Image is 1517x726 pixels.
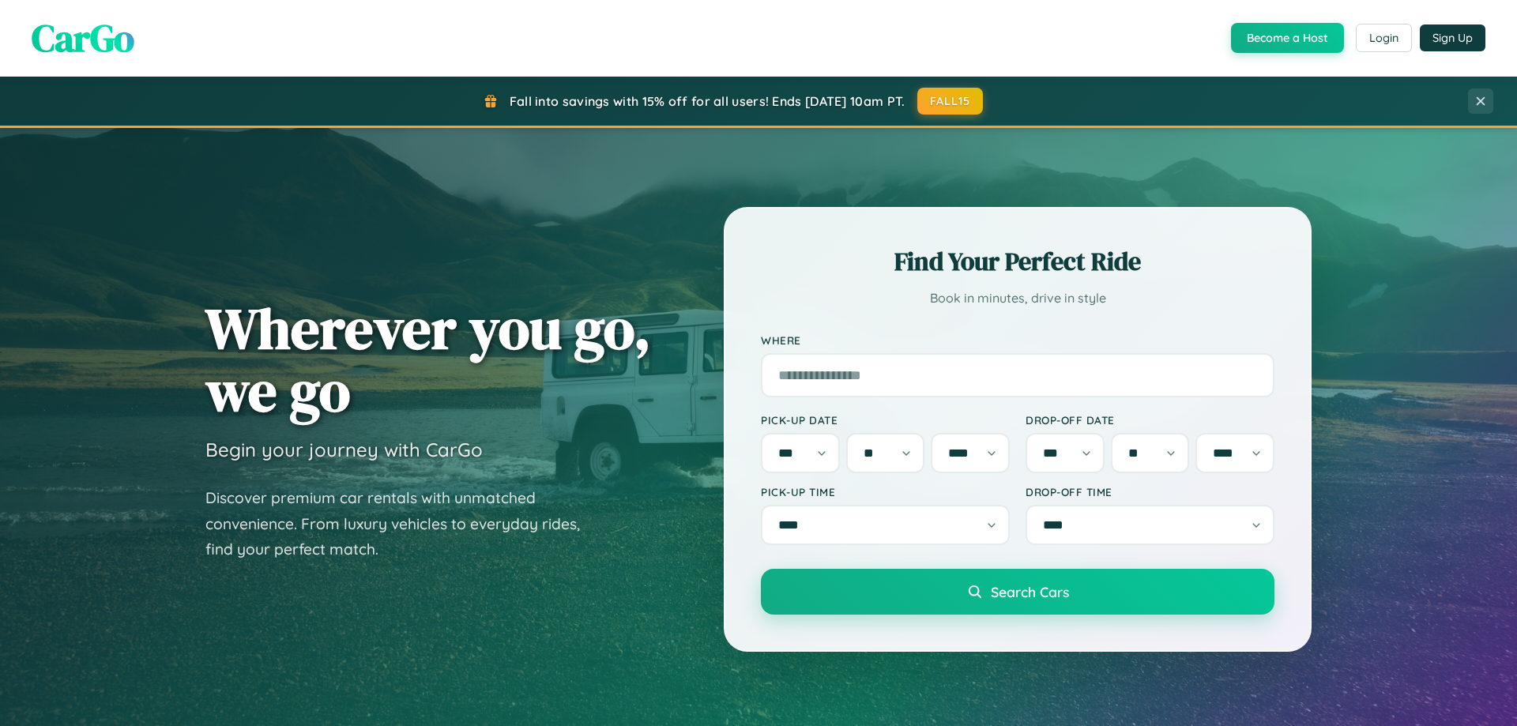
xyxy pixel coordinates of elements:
button: Sign Up [1420,24,1485,51]
p: Book in minutes, drive in style [761,287,1274,310]
label: Drop-off Time [1026,485,1274,498]
button: Become a Host [1231,23,1344,53]
span: CarGo [32,12,134,64]
span: Fall into savings with 15% off for all users! Ends [DATE] 10am PT. [510,93,905,109]
label: Drop-off Date [1026,413,1274,427]
h3: Begin your journey with CarGo [205,438,483,461]
button: Login [1356,24,1412,52]
button: FALL15 [917,88,984,115]
label: Where [761,333,1274,347]
button: Search Cars [761,569,1274,615]
label: Pick-up Date [761,413,1010,427]
label: Pick-up Time [761,485,1010,498]
span: Search Cars [991,583,1069,600]
h1: Wherever you go, we go [205,297,651,422]
p: Discover premium car rentals with unmatched convenience. From luxury vehicles to everyday rides, ... [205,485,600,562]
h2: Find Your Perfect Ride [761,244,1274,279]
